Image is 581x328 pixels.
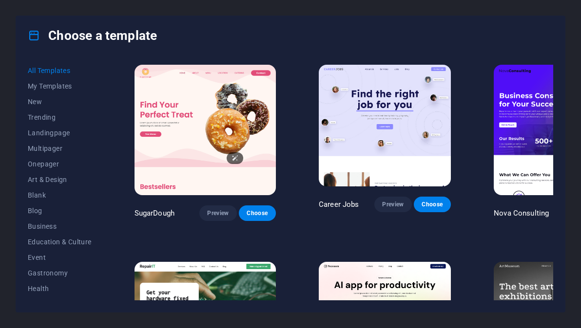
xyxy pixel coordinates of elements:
[28,250,92,265] button: Event
[28,63,92,78] button: All Templates
[28,28,157,43] h4: Choose a template
[28,129,92,137] span: Landingpage
[28,281,92,296] button: Health
[28,203,92,219] button: Blog
[28,234,92,250] button: Education & Culture
[135,208,174,218] p: SugarDough
[319,65,451,186] img: Career Jobs
[382,200,404,208] span: Preview
[28,296,92,312] button: IT & Media
[28,172,92,187] button: Art & Design
[28,145,92,152] span: Multipager
[319,200,359,209] p: Career Jobs
[207,209,229,217] span: Preview
[374,197,411,212] button: Preview
[239,205,276,221] button: Choose
[28,156,92,172] button: Onepager
[28,141,92,156] button: Multipager
[414,197,451,212] button: Choose
[28,109,92,125] button: Trending
[247,209,268,217] span: Choose
[28,82,92,90] span: My Templates
[28,125,92,141] button: Landingpage
[28,160,92,168] span: Onepager
[28,191,92,199] span: Blank
[135,65,276,195] img: SugarDough
[422,200,443,208] span: Choose
[28,254,92,261] span: Event
[28,219,92,234] button: Business
[28,238,92,246] span: Education & Culture
[28,222,92,230] span: Business
[28,98,92,106] span: New
[28,207,92,215] span: Blog
[28,78,92,94] button: My Templates
[28,285,92,292] span: Health
[28,94,92,109] button: New
[28,113,92,121] span: Trending
[494,208,549,218] p: Nova Consulting
[28,265,92,281] button: Gastronomy
[28,187,92,203] button: Blank
[28,269,92,277] span: Gastronomy
[199,205,236,221] button: Preview
[28,176,92,183] span: Art & Design
[28,67,92,74] span: All Templates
